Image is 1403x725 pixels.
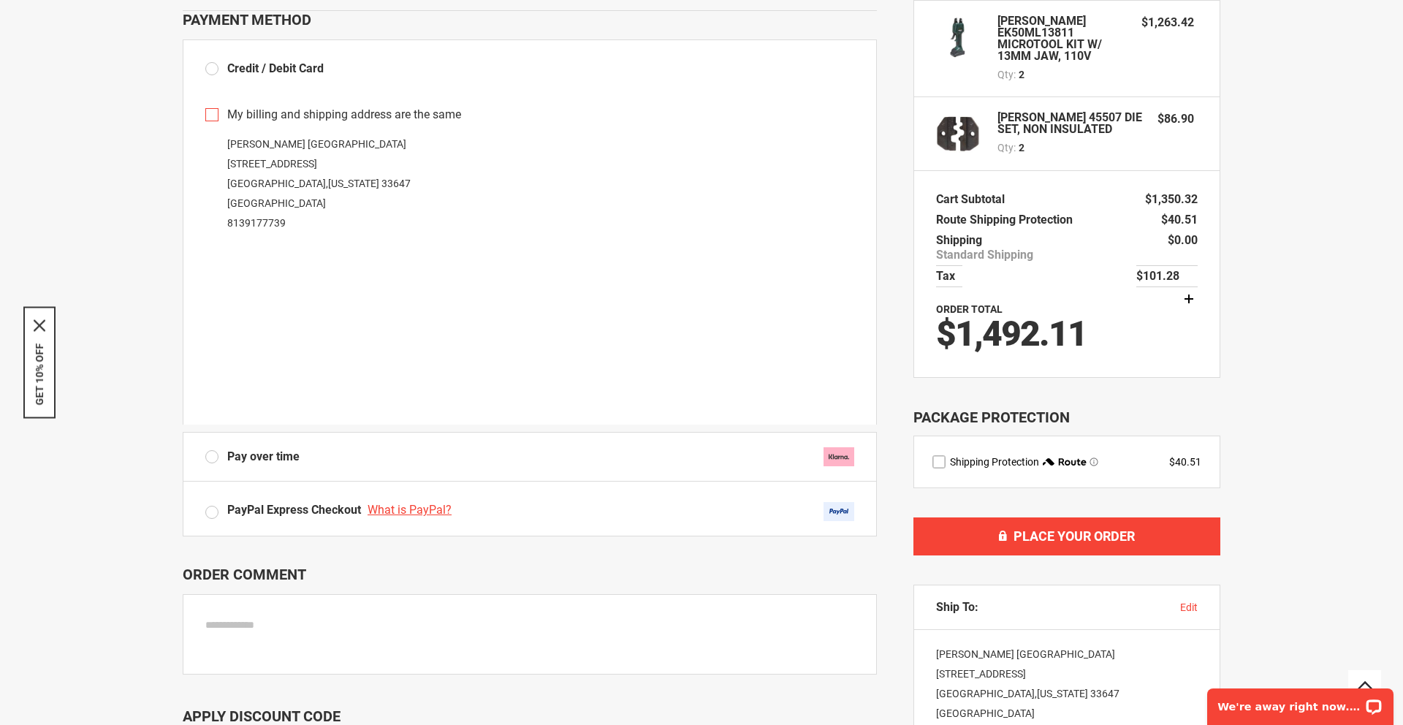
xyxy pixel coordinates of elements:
[34,343,45,406] button: GET 10% OFF
[227,503,361,517] span: PayPal Express Checkout
[936,112,980,156] img: GREENLEE 45507 DIE SET, NON INSULATED
[205,134,854,233] div: [PERSON_NAME] [GEOGRAPHIC_DATA] [STREET_ADDRESS] [GEOGRAPHIC_DATA] , 33647 [GEOGRAPHIC_DATA]
[1198,679,1403,725] iframe: LiveChat chat widget
[1141,15,1194,29] span: $1,263.42
[1169,455,1201,469] div: $40.51
[1157,112,1194,126] span: $86.90
[936,15,980,59] img: GREENLEE EK50ML13811 MICROTOOL KIT W/ 13MM JAW, 110V
[1145,192,1198,206] span: $1,350.32
[997,112,1143,135] strong: [PERSON_NAME] 45507 DIE SET, NON INSULATED
[950,456,1039,468] span: Shipping Protection
[183,566,877,583] p: Order Comment
[328,178,379,189] span: [US_STATE]
[824,447,854,466] img: klarna.svg
[936,303,1003,315] strong: Order Total
[936,265,962,287] th: Tax
[932,455,1201,469] div: route shipping protection selector element
[1014,528,1135,544] span: Place Your Order
[824,502,854,521] img: Acceptance Mark
[997,15,1127,62] strong: [PERSON_NAME] EK50ML13811 MICROTOOL KIT W/ 13MM JAW, 110V
[368,503,452,517] span: What is PayPal?
[936,600,978,615] span: Ship To:
[1037,688,1088,699] span: [US_STATE]
[1019,140,1024,155] span: 2
[936,189,1012,210] th: Cart Subtotal
[997,142,1014,153] span: Qty
[34,320,45,332] svg: close icon
[202,238,857,425] iframe: Secure payment input frame
[1168,233,1198,247] span: $0.00
[1019,67,1024,82] span: 2
[936,248,1033,262] span: Standard Shipping
[183,11,877,29] div: Payment Method
[183,707,341,725] span: Apply Discount Code
[1180,600,1198,615] button: edit
[1180,601,1198,613] span: edit
[227,107,461,124] span: My billing and shipping address are the same
[913,517,1220,555] button: Place Your Order
[936,210,1080,230] th: Route Shipping Protection
[1090,458,1098,466] span: Learn more
[936,313,1087,354] span: $1,492.11
[227,61,324,75] span: Credit / Debit Card
[936,233,982,247] span: Shipping
[997,69,1014,80] span: Qty
[913,407,1220,428] div: Package Protection
[34,320,45,332] button: Close
[227,217,286,229] a: 8139177739
[1136,269,1198,284] span: $101.28
[227,449,300,466] span: Pay over time
[368,503,455,517] a: What is PayPal?
[1161,213,1198,227] span: $40.51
